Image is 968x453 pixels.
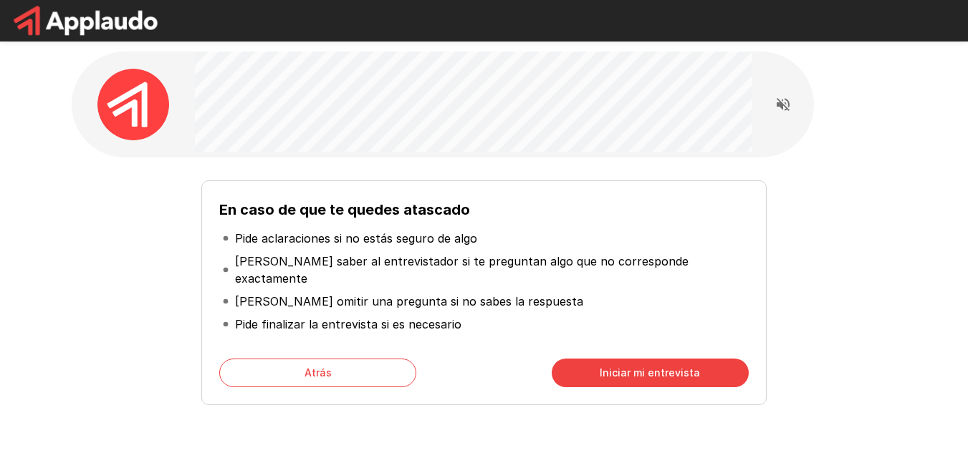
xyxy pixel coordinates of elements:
button: Leer las preguntas en voz alta [769,90,797,119]
font: [PERSON_NAME] omitir una pregunta si no sabes la respuesta [235,294,583,308]
font: Iniciar mi entrevista [600,366,700,379]
button: Atrás [219,359,416,387]
img: applaudo_avatar.png [97,69,169,140]
font: [PERSON_NAME] saber al entrevistador si te preguntan algo que no corresponde exactamente [235,254,689,286]
font: En caso de que te quedes atascado [219,201,470,218]
font: Pide finalizar la entrevista si es necesario [235,317,461,331]
font: Pide aclaraciones si no estás seguro de algo [235,231,477,245]
button: Iniciar mi entrevista [552,359,749,387]
font: Atrás [305,366,332,379]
